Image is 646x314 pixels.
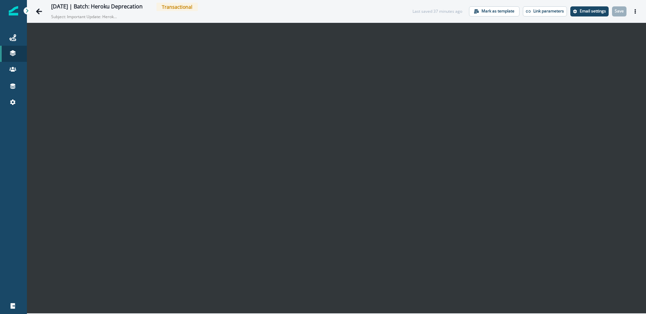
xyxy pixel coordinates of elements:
button: Go back [32,5,46,18]
button: Actions [630,6,641,16]
button: Mark as template [469,6,519,16]
div: [DATE] | Batch: Heroku Deprecation [51,3,143,11]
div: Last saved 37 minutes ago [412,8,462,14]
p: Subject: Important Update: Heroku Integration Deprecation [51,11,118,20]
button: Save [612,6,626,16]
p: Save [615,9,624,13]
button: Settings [570,6,609,16]
p: Link parameters [533,9,564,13]
span: Transactional [156,3,198,11]
p: Mark as template [481,9,514,13]
p: Email settings [580,9,606,13]
button: Link parameters [523,6,567,16]
img: Inflection [9,6,18,15]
